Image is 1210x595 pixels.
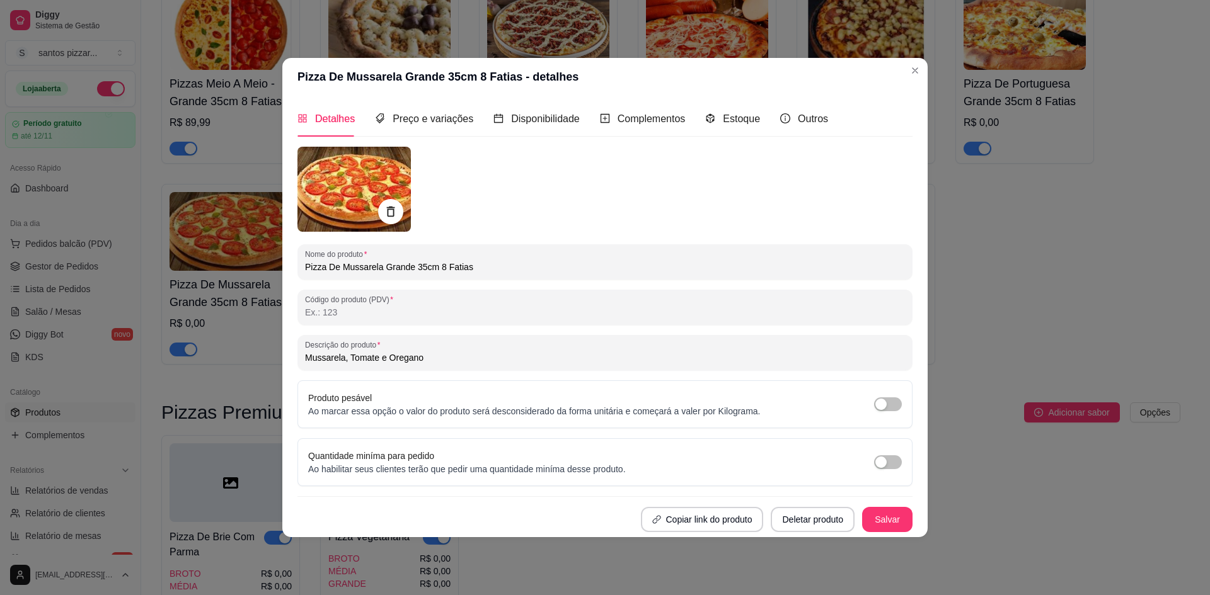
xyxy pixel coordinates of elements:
[600,113,610,123] span: plus-square
[305,249,371,259] label: Nome do produto
[705,113,715,123] span: code-sandbox
[862,507,913,532] button: Salvar
[511,113,580,124] span: Disponibilidade
[641,507,764,532] button: Copiar link do produto
[305,339,384,350] label: Descrição do produto
[905,60,925,81] button: Close
[308,405,761,417] p: Ao marcar essa opção o valor do produto será desconsiderado da forma unitária e começará a valer ...
[305,306,905,319] input: Código do produto (PDV)
[493,113,504,123] span: calendar
[282,58,928,96] header: Pizza De Mussarela Grande 35cm 8 Fatias - detalhes
[297,113,308,123] span: appstore
[305,351,905,364] input: Descrição do produto
[305,294,398,305] label: Código do produto (PDV)
[308,463,626,475] p: Ao habilitar seus clientes terão que pedir uma quantidade miníma desse produto.
[308,451,434,461] label: Quantidade miníma para pedido
[771,507,855,532] button: Deletar produto
[375,113,385,123] span: tags
[393,113,473,124] span: Preço e variações
[798,113,828,124] span: Outros
[780,113,790,123] span: info-circle
[297,147,411,232] img: produto
[315,113,355,124] span: Detalhes
[308,393,372,403] label: Produto pesável
[618,113,686,124] span: Complementos
[305,261,905,273] input: Nome do produto
[723,113,760,124] span: Estoque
